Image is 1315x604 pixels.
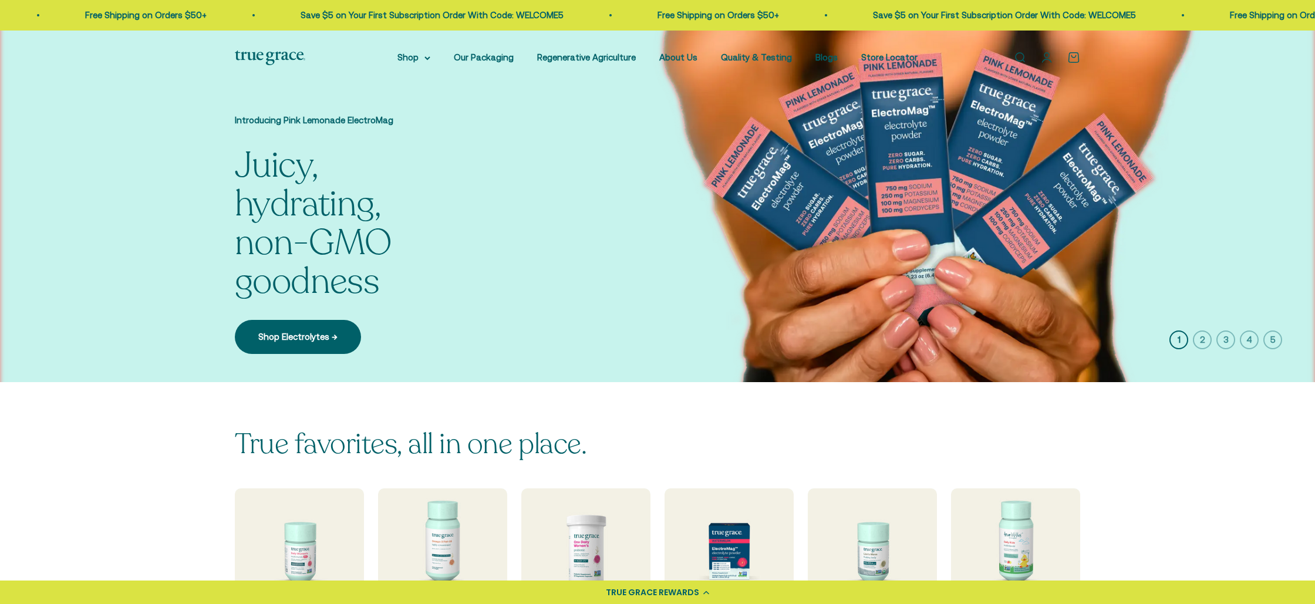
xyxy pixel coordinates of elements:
p: Introducing Pink Lemonade ElectroMag [235,113,470,127]
button: 1 [1169,330,1188,349]
summary: Shop [397,50,430,65]
a: Regenerative Agriculture [537,52,636,62]
split-lines: True favorites, all in one place. [235,425,586,463]
a: Blogs [815,52,838,62]
button: 3 [1216,330,1235,349]
button: 2 [1193,330,1212,349]
a: Free Shipping on Orders $50+ [84,10,205,20]
a: Quality & Testing [721,52,792,62]
a: Store Locator [861,52,918,62]
a: Free Shipping on Orders $50+ [656,10,778,20]
button: 4 [1240,330,1259,349]
button: 5 [1263,330,1282,349]
a: About Us [659,52,697,62]
a: Shop Electrolytes → [235,320,361,354]
div: TRUE GRACE REWARDS [606,586,699,599]
p: Save $5 on Your First Subscription Order With Code: WELCOME5 [299,8,562,22]
split-lines: Juicy, hydrating, non-GMO goodness [235,180,470,306]
p: Save $5 on Your First Subscription Order With Code: WELCOME5 [872,8,1135,22]
a: Our Packaging [454,52,514,62]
